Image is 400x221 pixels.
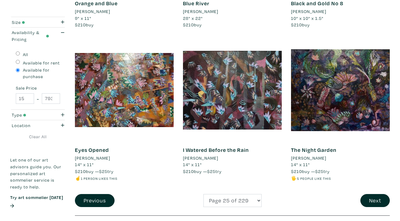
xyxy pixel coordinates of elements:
a: [PERSON_NAME] [75,8,174,15]
a: I Watered Before the Rain [183,146,249,153]
span: $25 [315,168,324,174]
li: [PERSON_NAME] [75,155,110,161]
label: All [23,51,28,58]
span: - [37,95,39,103]
span: $25 [207,168,215,174]
span: $210 [183,168,194,174]
span: 9" x 11" [75,15,91,21]
label: Available for purchase [23,67,60,80]
a: The Night Garden [291,146,337,153]
li: [PERSON_NAME] [291,155,326,161]
li: ☝️ [75,175,174,182]
span: 28" x 22" [183,15,203,21]
a: [PERSON_NAME] [183,155,282,161]
span: buy [75,22,94,28]
div: Type [12,112,49,118]
li: [PERSON_NAME] [183,8,218,15]
span: $210 [75,168,86,174]
div: Size [12,19,49,26]
span: 10" x 10" x 1.5" [291,15,324,21]
span: 14" x 11" [183,161,202,167]
button: Next [360,194,390,207]
span: $25 [99,168,107,174]
button: Type [10,110,66,120]
a: Clear All [10,133,66,140]
div: Location [12,122,49,129]
p: Let one of our art advisors guide you. Our personalized art sommelier service is ready to help. [10,157,66,190]
span: buy [291,22,310,28]
button: Size [10,17,66,27]
a: [PERSON_NAME] [291,8,390,15]
span: $210 [75,22,86,28]
a: [PERSON_NAME] [183,8,282,15]
li: [PERSON_NAME] [291,8,326,15]
button: Previous [75,194,115,207]
small: 5 people like this [297,176,331,181]
a: [PERSON_NAME] [75,155,174,161]
span: $210 [291,168,302,174]
span: $210 [183,22,194,28]
span: $210 [291,22,302,28]
span: 14" x 11" [75,161,94,167]
div: Availability & Pricing [12,29,49,42]
small: 1 person likes this [81,176,117,181]
span: buy — try [291,168,330,174]
button: Location [10,120,66,130]
li: [PERSON_NAME] [75,8,110,15]
span: 14" x 11" [291,161,310,167]
span: buy — try [75,168,114,174]
a: Try art sommelier [DATE] [10,194,63,209]
label: Available for rent [23,60,60,66]
span: buy — try [183,168,222,174]
a: Eyes Opened [75,146,109,153]
li: [PERSON_NAME] [183,155,218,161]
li: 🖐️ [291,175,390,182]
small: Sale Price [16,86,60,90]
button: Availability & Pricing [10,28,66,44]
a: [PERSON_NAME] [291,155,390,161]
span: buy [183,22,202,28]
